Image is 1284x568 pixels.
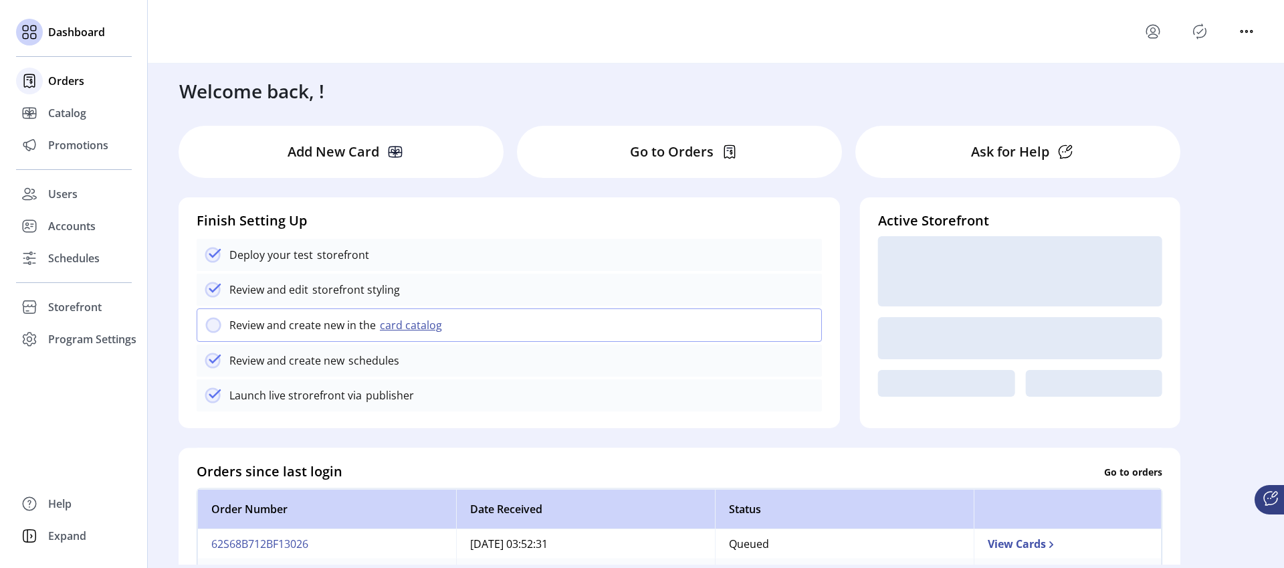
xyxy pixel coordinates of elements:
h4: Active Storefront [878,211,1162,231]
td: View Cards [974,529,1162,559]
span: Program Settings [48,331,136,347]
th: Date Received [456,489,715,529]
p: schedules [344,353,399,369]
span: Orders [48,73,84,89]
p: Ask for Help [971,142,1049,162]
p: Go to Orders [630,142,714,162]
td: [DATE] 03:52:31 [456,529,715,559]
p: Review and create new in the [229,317,376,333]
p: storefront styling [308,282,400,298]
p: storefront [313,247,369,263]
p: Add New Card [288,142,379,162]
td: 62S68B712BF13026 [197,529,456,559]
span: Storefront [48,299,102,315]
span: Help [48,496,72,512]
button: Publisher Panel [1189,21,1210,42]
td: Queued [715,529,974,559]
p: Review and create new [229,353,344,369]
th: Status [715,489,974,529]
p: Deploy your test [229,247,313,263]
span: Catalog [48,105,86,121]
button: card catalog [376,317,450,333]
h3: Welcome back, ! [179,77,324,105]
p: Go to orders [1104,464,1162,478]
p: Review and edit [229,282,308,298]
span: Accounts [48,218,96,234]
button: menu [1142,21,1164,42]
span: Schedules [48,250,100,266]
p: Launch live strorefront via [229,387,362,403]
span: Expand [48,528,86,544]
th: Order Number [197,489,456,529]
h4: Finish Setting Up [197,211,822,231]
span: Promotions [48,137,108,153]
button: menu [1236,21,1257,42]
span: Users [48,186,78,202]
span: Dashboard [48,24,105,40]
p: publisher [362,387,414,403]
h4: Orders since last login [197,462,342,482]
